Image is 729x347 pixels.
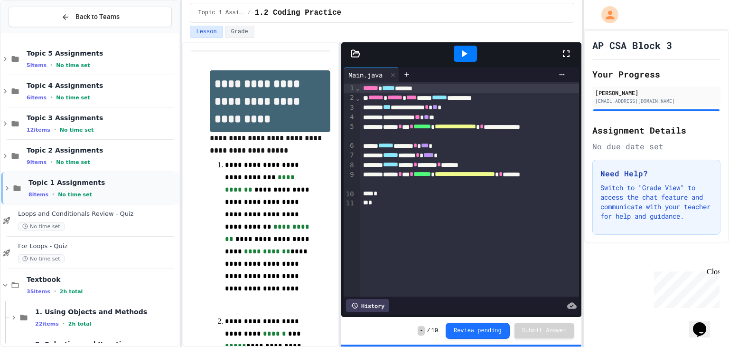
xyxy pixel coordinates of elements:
[35,308,178,316] span: 1. Using Objects and Methods
[68,321,92,327] span: 2h total
[56,62,90,68] span: No time set
[27,49,178,58] span: Topic 5 Assignments
[56,159,90,165] span: No time set
[18,222,65,231] span: No time set
[344,103,355,113] div: 3
[4,4,65,60] div: Chat with us now!Close
[60,127,94,133] span: No time set
[344,67,399,82] div: Main.java
[225,26,254,38] button: Grade
[63,320,65,328] span: •
[592,141,720,152] div: No due date set
[344,84,355,93] div: 1
[355,84,360,92] span: Fold line
[50,61,52,69] span: •
[27,146,178,154] span: Topic 2 Assignments
[446,323,510,339] button: Review pending
[54,288,56,295] span: •
[255,7,341,19] span: 1.2 Coding Practice
[344,161,355,170] div: 8
[190,26,223,38] button: Lesson
[595,97,718,105] div: [EMAIL_ADDRESS][DOMAIN_NAME]
[592,67,720,81] h2: Your Progress
[18,242,178,251] span: For Loops - Quiz
[9,7,172,27] button: Back to Teams
[418,326,425,336] span: -
[27,114,178,122] span: Topic 3 Assignments
[27,289,50,295] span: 35 items
[650,268,720,308] iframe: chat widget
[247,9,251,17] span: /
[58,192,92,198] span: No time set
[600,183,712,221] p: Switch to "Grade View" to access the chat feature and communicate with your teacher for help and ...
[344,170,355,190] div: 9
[50,158,52,166] span: •
[28,178,178,187] span: Topic 1 Assignments
[27,95,47,101] span: 6 items
[595,88,718,97] div: [PERSON_NAME]
[344,70,387,80] div: Main.java
[18,254,65,263] span: No time set
[56,95,90,101] span: No time set
[27,62,47,68] span: 5 items
[27,81,178,90] span: Topic 4 Assignments
[18,210,178,218] span: Loops and Conditionals Review - Quiz
[27,159,47,165] span: 9 items
[344,141,355,151] div: 6
[344,190,355,199] div: 10
[344,151,355,160] div: 7
[75,12,120,22] span: Back to Teams
[344,113,355,122] div: 4
[689,309,720,337] iframe: chat widget
[27,275,178,284] span: Textbook
[52,191,54,198] span: •
[54,126,56,134] span: •
[50,94,52,101] span: •
[431,327,438,335] span: 10
[35,321,59,327] span: 22 items
[592,39,672,52] h1: AP CSA Block 3
[344,199,355,208] div: 11
[344,93,355,103] div: 2
[28,192,48,198] span: 8 items
[344,122,355,141] div: 5
[514,323,574,338] button: Submit Answer
[60,289,83,295] span: 2h total
[591,4,621,26] div: My Account
[522,327,567,335] span: Submit Answer
[427,327,430,335] span: /
[198,9,243,17] span: Topic 1 Assignments
[355,94,360,102] span: Fold line
[27,127,50,133] span: 12 items
[600,168,712,179] h3: Need Help?
[592,124,720,137] h2: Assignment Details
[346,299,389,312] div: History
